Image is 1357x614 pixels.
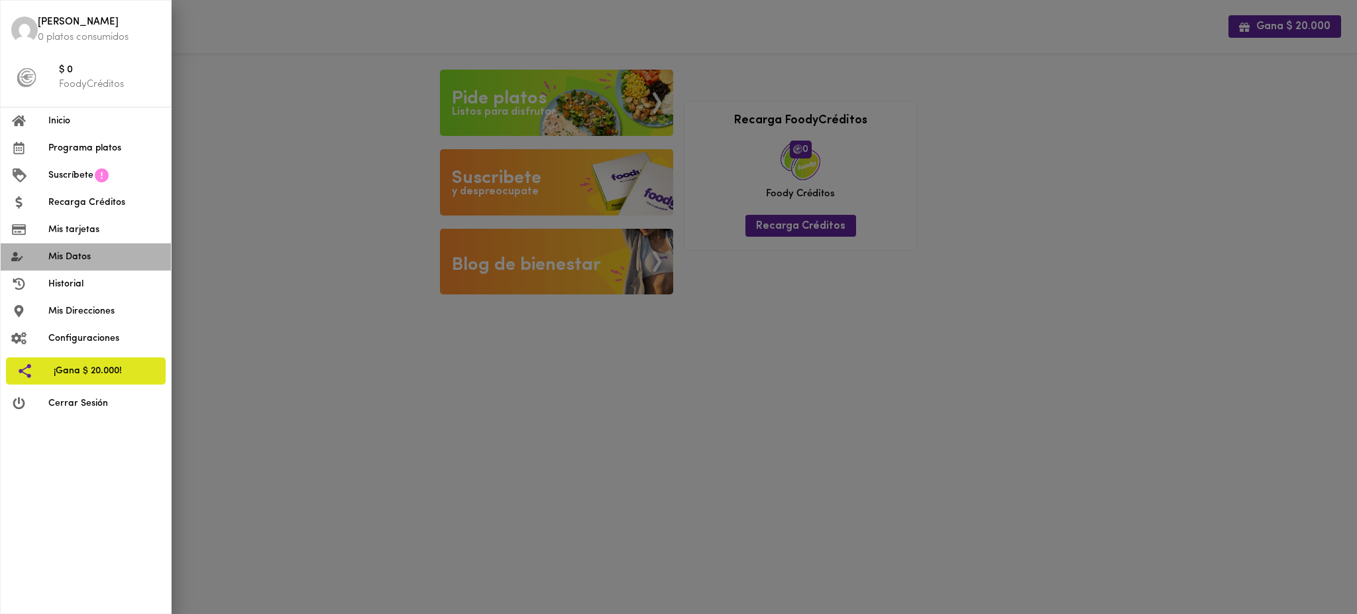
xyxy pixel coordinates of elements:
[38,15,160,31] span: [PERSON_NAME]
[48,114,160,128] span: Inicio
[17,68,36,88] img: foody-creditos-black.png
[48,304,160,318] span: Mis Direcciones
[59,63,160,78] span: $ 0
[48,397,160,410] span: Cerrar Sesión
[48,332,160,345] span: Configuraciones
[48,141,160,155] span: Programa platos
[48,196,160,210] span: Recarga Créditos
[48,168,93,182] span: Suscríbete
[48,277,160,291] span: Historial
[59,78,160,92] p: FoodyCréditos
[38,31,160,44] p: 0 platos consumidos
[48,250,160,264] span: Mis Datos
[48,223,160,237] span: Mis tarjetas
[1280,537,1344,601] iframe: Messagebird Livechat Widget
[54,364,155,378] span: ¡Gana $ 20.000!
